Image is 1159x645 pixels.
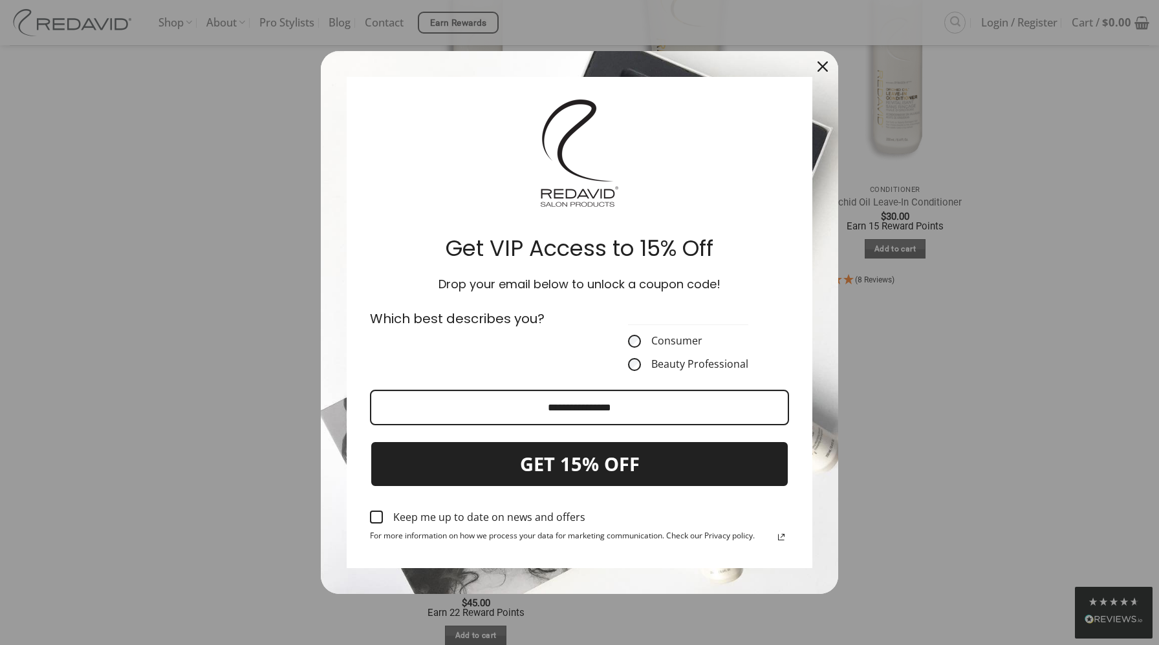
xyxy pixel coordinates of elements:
h2: Get VIP Access to 15% Off [367,235,792,262]
div: Keep me up to date on news and offers [393,511,585,523]
label: Beauty Professional [628,358,748,371]
button: GET 15% OFF [370,441,789,488]
h3: Drop your email below to unlock a coupon code! [367,277,792,292]
fieldset: CustomerType [628,309,748,371]
input: Email field [370,390,789,425]
a: Read our Privacy Policy [774,529,789,545]
button: Close [807,51,838,82]
svg: close icon [818,61,828,72]
input: Consumer [628,335,641,348]
label: Consumer [628,335,748,348]
span: For more information on how we process your data for marketing communication. Check our Privacy p... [370,531,755,545]
input: Beauty Professional [628,358,641,371]
svg: link icon [774,529,789,545]
p: Which best describes you? [370,309,572,328]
